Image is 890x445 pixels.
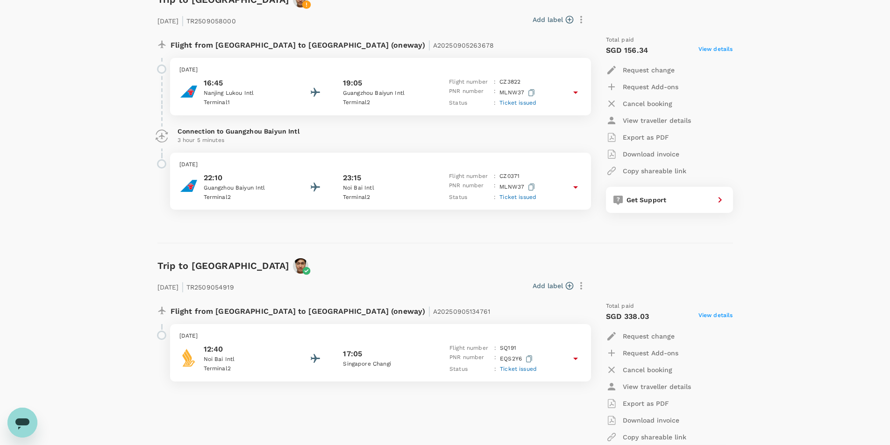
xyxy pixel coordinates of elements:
p: 19:05 [343,78,363,89]
p: 23:15 [343,172,362,184]
p: : [494,365,496,374]
span: Total paid [606,35,634,45]
p: : [494,181,496,193]
span: View details [698,45,733,56]
p: PNR number [449,87,490,99]
span: Ticket issued [499,99,536,106]
span: | [428,38,431,51]
button: Export as PDF [606,129,669,146]
p: 3 hour 5 minutes [178,136,584,145]
p: Status [449,99,490,108]
button: Export as PDF [606,395,669,412]
p: Request change [623,332,675,341]
button: Cancel booking [606,361,672,378]
p: 12:40 [204,344,288,355]
p: Flight number [449,172,490,181]
span: | [428,304,431,318]
span: | [181,280,184,293]
p: Terminal 2 [204,364,288,374]
span: View details [698,311,733,322]
img: China Southern [179,82,198,101]
button: Request Add-ons [606,345,678,361]
button: Add label [533,281,573,290]
p: Export as PDF [623,399,669,408]
p: Status [449,365,491,374]
p: Download invoice [623,416,679,425]
img: China Southern [179,177,198,195]
button: Download invoice [606,146,679,162]
p: View traveller details [623,116,691,125]
p: Connection to Guangzhou Baiyun Intl [178,127,584,136]
p: Terminal 2 [343,98,427,107]
button: Add label [533,15,573,24]
p: Flight number [449,78,490,87]
p: CZ 0371 [499,172,520,181]
p: Download invoice [623,149,679,159]
p: Flight from [GEOGRAPHIC_DATA] to [GEOGRAPHIC_DATA] (oneway) [171,35,494,52]
button: View traveller details [606,112,691,129]
p: : [494,78,496,87]
img: avatar-664c4aa9c37ad.jpeg [293,258,308,274]
p: SGD 338.03 [606,311,649,322]
p: EQS2Y6 [500,353,534,365]
button: Request change [606,62,675,78]
button: Download invoice [606,412,679,429]
p: [DATE] [179,332,582,341]
p: Terminal 2 [343,193,427,202]
p: Terminal 2 [204,193,288,202]
span: | [181,14,184,27]
p: PNR number [449,353,491,365]
p: Noi Bai Intl [343,184,427,193]
p: SQ 191 [500,344,516,353]
p: Request change [623,65,675,75]
p: Flight number [449,344,491,353]
p: SGD 156.34 [606,45,648,56]
p: MLNW37 [499,87,537,99]
p: [DATE] TR2509058000 [157,11,236,28]
p: CZ 3822 [499,78,520,87]
p: : [494,344,496,353]
span: Total paid [606,302,634,311]
p: Status [449,193,490,202]
button: Cancel booking [606,95,672,112]
p: Flight from [GEOGRAPHIC_DATA] to [GEOGRAPHIC_DATA] (oneway) [171,302,491,318]
p: Guangzhou Baiyun Intl [343,89,427,98]
p: [DATE] TR2509054919 [157,277,234,294]
img: Singapore Airlines [179,348,198,367]
span: Get Support [627,196,667,204]
p: View traveller details [623,382,691,391]
p: Copy shareable link [623,166,686,176]
span: A20250905263678 [433,42,494,49]
button: Request change [606,328,675,345]
iframe: Button to launch messaging window [7,408,37,438]
h6: Trip to [GEOGRAPHIC_DATA] [157,258,290,273]
button: Request Add-ons [606,78,678,95]
p: 22:10 [204,172,288,184]
p: : [494,99,496,108]
p: : [494,193,496,202]
button: Copy shareable link [606,162,686,179]
p: Export as PDF [623,133,669,142]
span: A20250905134761 [433,308,490,315]
p: Guangzhou Baiyun Intl [204,184,288,193]
p: 16:45 [204,78,288,89]
p: Request Add-ons [623,82,678,92]
p: [DATE] [179,65,582,75]
p: : [494,87,496,99]
p: PNR number [449,181,490,193]
p: [DATE] [179,160,582,170]
p: : [494,172,496,181]
button: View traveller details [606,378,691,395]
p: Cancel booking [623,365,672,374]
p: Cancel booking [623,99,672,108]
p: 17:05 [343,348,362,360]
p: Noi Bai Intl [204,355,288,364]
span: Ticket issued [500,366,537,372]
p: Request Add-ons [623,348,678,358]
p: Terminal 1 [204,98,288,107]
p: : [494,353,496,365]
span: Ticket issued [499,194,536,200]
p: Copy shareable link [623,432,686,442]
p: MLNW37 [499,181,537,193]
p: Singapore Changi [343,360,427,369]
